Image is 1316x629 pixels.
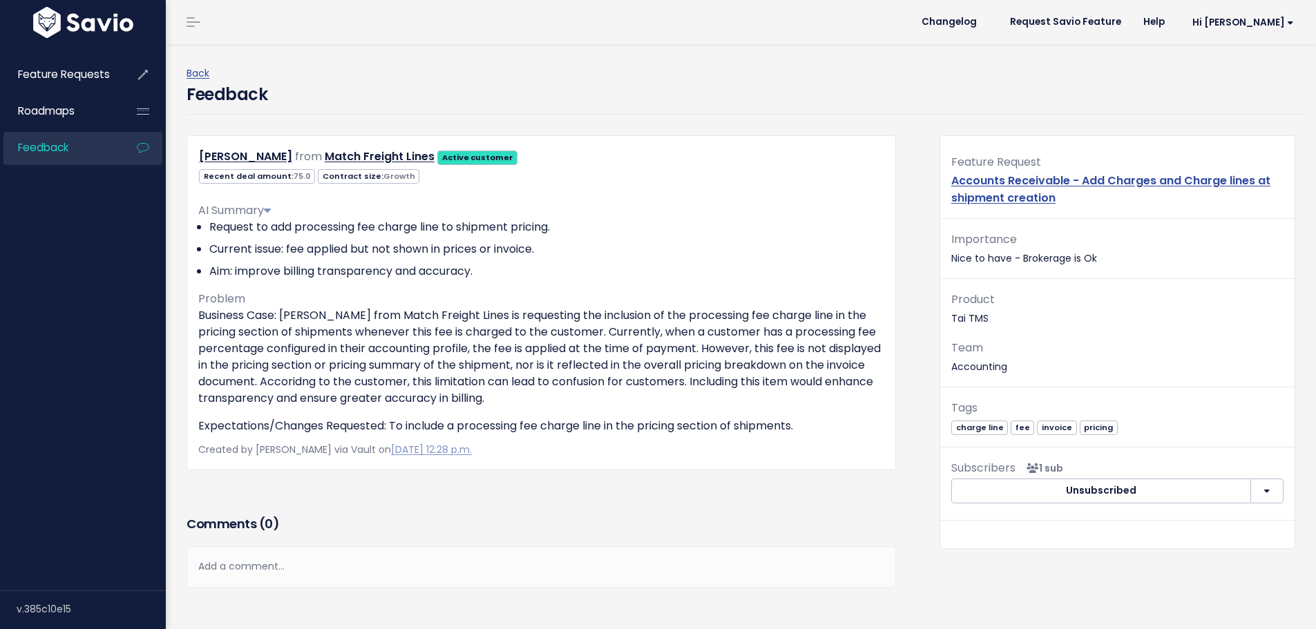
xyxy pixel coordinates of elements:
a: Request Savio Feature [999,12,1132,32]
div: Add a comment... [187,546,896,587]
span: Feature Request [951,154,1041,170]
p: Tai TMS [951,290,1284,327]
p: Nice to have - Brokerage is Ok [951,230,1284,267]
span: Problem [198,291,245,307]
span: Contract size: [318,169,419,184]
span: pricing [1080,420,1118,435]
a: Roadmaps [3,95,115,127]
a: charge line [951,420,1008,434]
h3: Comments ( ) [187,514,896,534]
a: invoice [1037,420,1076,434]
span: Subscribers [951,460,1015,476]
span: Feature Requests [18,67,110,81]
a: Help [1132,12,1176,32]
li: Current issue: fee applied but not shown in prices or invoice. [209,241,884,258]
span: 75.0 [294,171,311,182]
span: Changelog [922,17,977,27]
span: Growth [383,171,415,182]
p: Expectations/Changes Requested: To include a processing fee charge line in the pricing section of... [198,418,884,434]
button: Unsubscribed [951,478,1251,503]
h4: Feedback [187,82,267,107]
span: invoice [1037,420,1076,435]
a: Hi [PERSON_NAME] [1176,12,1305,33]
a: [PERSON_NAME] [199,148,292,164]
a: fee [1011,420,1034,434]
span: Roadmaps [18,104,75,118]
strong: Active customer [442,152,513,163]
span: <p><strong>Subscribers</strong><br><br> - Ashley Melgarejo<br> </p> [1021,461,1063,475]
a: pricing [1080,420,1118,434]
li: Request to add processing fee charge line to shipment pricing. [209,219,884,235]
p: Business Case: [PERSON_NAME] from Match Freight Lines is requesting the inclusion of the processi... [198,307,884,407]
span: AI Summary [198,202,271,218]
p: Accounting [951,338,1284,376]
span: from [295,148,322,164]
a: Match Freight Lines [325,148,435,164]
span: Recent deal amount: [199,169,315,184]
span: fee [1011,420,1034,435]
span: Product [951,291,995,307]
span: Tags [951,400,978,416]
a: Feedback [3,132,115,164]
span: Team [951,340,983,356]
span: Feedback [18,140,68,155]
li: Aim: improve billing transparency and accuracy. [209,263,884,280]
div: v.385c10e15 [17,591,166,627]
img: logo-white.9d6f32f41409.svg [30,7,137,38]
a: [DATE] 12:28 p.m. [391,443,472,456]
span: charge line [951,420,1008,435]
a: Accounts Receivable - Add Charges and Charge lines at shipment creation [951,173,1270,206]
a: Feature Requests [3,59,115,90]
span: 0 [265,515,273,532]
span: Importance [951,231,1017,247]
a: Back [187,66,209,80]
span: Hi [PERSON_NAME] [1192,17,1294,28]
span: Created by [PERSON_NAME] via Vault on [198,443,472,456]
